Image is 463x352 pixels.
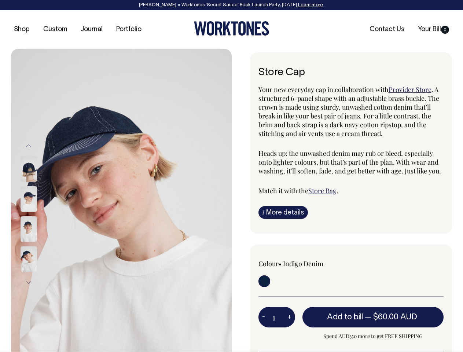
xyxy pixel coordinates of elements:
button: Add to bill —$60.00 AUD [302,307,444,327]
button: + [284,310,295,324]
span: . A structured 6-panel shape with an adjustable brass buckle. The crown is made using sturdy, unw... [258,85,439,138]
span: Heads up: the unwashed denim may rub or bleed, especially onto lighter colours, but that’s part o... [258,149,441,175]
a: Custom [40,23,70,36]
a: Shop [11,23,33,36]
a: iMore details [258,206,308,219]
button: Previous [23,138,34,154]
span: • [279,259,282,268]
img: Store Cap [21,246,37,272]
span: Add to bill [327,313,363,321]
img: Store Cap [21,156,37,182]
span: $60.00 AUD [373,313,417,321]
a: Learn more [298,3,323,7]
a: Your Bill0 [415,23,452,36]
span: 0 [441,26,449,34]
span: Match it with the . [258,186,338,195]
a: Portfolio [113,23,144,36]
span: i [262,208,264,216]
span: Your new everyday cap in collaboration with [258,85,389,94]
a: Store Bag [308,186,337,195]
h6: Store Cap [258,67,444,78]
span: — [365,313,419,321]
a: Contact Us [367,23,407,36]
a: Provider Store [389,85,431,94]
button: - [258,310,269,324]
label: Indigo Denim [283,259,323,268]
div: [PERSON_NAME] × Worktones ‘Secret Sauce’ Book Launch Party, [DATE]. . [7,3,456,8]
img: Store Cap [21,186,37,212]
div: Colour [258,259,332,268]
img: Store Cap [21,216,37,242]
button: Next [23,274,34,291]
span: Spend AUD350 more to get FREE SHIPPING [302,332,444,341]
a: Journal [78,23,106,36]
